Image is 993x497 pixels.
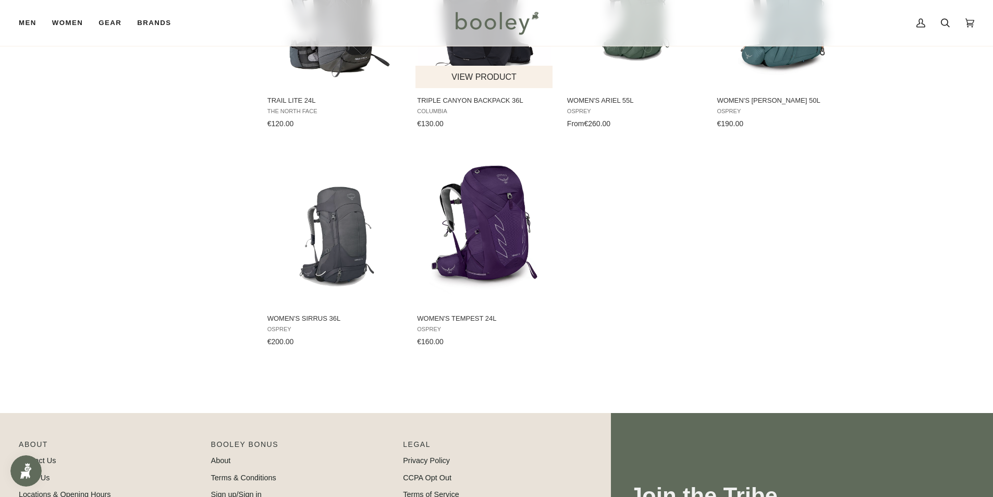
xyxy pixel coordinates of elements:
span: From [567,119,584,128]
span: €120.00 [267,119,294,128]
span: Women's [PERSON_NAME] 50L [717,96,852,105]
p: Pipeline_Footer Main [19,439,201,455]
span: Women's Sirrus 36L [267,314,402,323]
span: Men [19,18,36,28]
span: Triple Canyon Backpack 36L [417,96,552,105]
a: Terms & Conditions [211,474,276,482]
a: About [211,456,231,465]
span: €260.00 [584,119,611,128]
span: Women's Tempest 24L [417,314,552,323]
span: Brands [137,18,171,28]
span: Gear [99,18,121,28]
span: Osprey [567,108,702,115]
span: The North Face [267,108,402,115]
span: €200.00 [267,337,294,346]
img: Booley [451,8,542,38]
iframe: Button to open loyalty program pop-up [10,455,42,487]
a: Women's Tempest 24L [415,150,554,350]
a: Privacy Policy [403,456,450,465]
span: Osprey [417,326,552,333]
p: Booley Bonus [211,439,393,455]
span: Columbia [417,108,552,115]
a: Women's Sirrus 36L [266,150,404,350]
span: €130.00 [417,119,444,128]
span: Osprey [717,108,852,115]
span: Trail Lite 24L [267,96,402,105]
a: CCPA Opt Out [403,474,451,482]
span: Women's Ariel 55L [567,96,702,105]
p: Pipeline_Footer Sub [403,439,585,455]
span: Women [52,18,83,28]
span: €190.00 [717,119,743,128]
img: Osprey Women's Sirrus 36L Tunnel Vision Grey - Booley Galway [266,159,404,297]
img: Opsrey Women's Tempest 24L Violac Purple - Booley Galway [415,159,554,297]
button: View product [415,66,553,88]
span: €160.00 [417,337,444,346]
span: Osprey [267,326,402,333]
